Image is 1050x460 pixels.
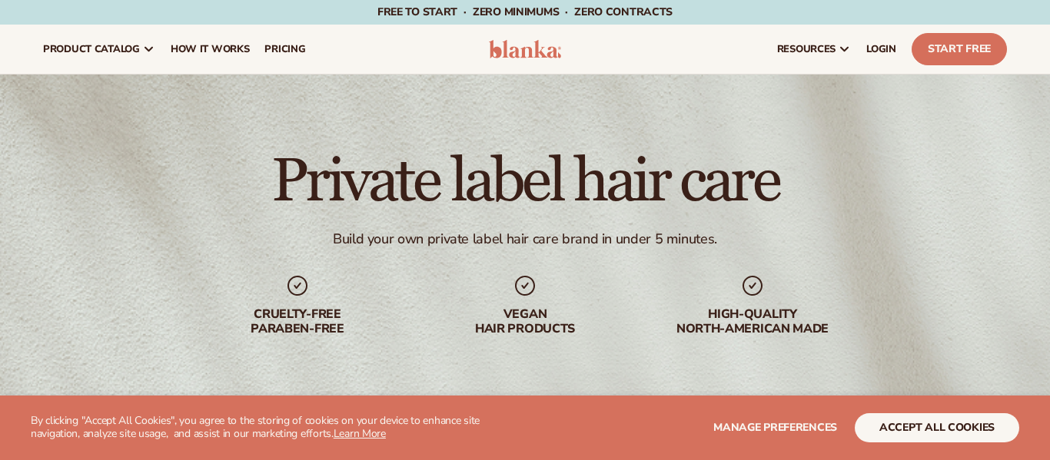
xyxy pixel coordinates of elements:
span: Manage preferences [713,420,837,435]
button: accept all cookies [855,413,1019,442]
a: How It Works [163,25,258,74]
span: product catalog [43,43,140,55]
h1: Private label hair care [271,151,779,212]
span: Free to start · ZERO minimums · ZERO contracts [377,5,673,19]
a: LOGIN [859,25,904,74]
button: Manage preferences [713,413,837,442]
div: Build your own private label hair care brand in under 5 minutes. [333,230,717,248]
span: pricing [264,43,305,55]
a: Learn More [334,426,386,441]
div: Vegan hair products [427,307,623,336]
span: resources [777,43,836,55]
span: How It Works [171,43,250,55]
a: pricing [257,25,313,74]
p: By clicking "Accept All Cookies", you agree to the storing of cookies on your device to enhance s... [31,415,524,441]
img: logo [489,40,561,58]
a: resources [769,25,859,74]
a: product catalog [35,25,163,74]
span: LOGIN [866,43,896,55]
div: cruelty-free paraben-free [199,307,396,336]
a: Start Free [912,33,1007,65]
div: High-quality North-american made [654,307,851,336]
